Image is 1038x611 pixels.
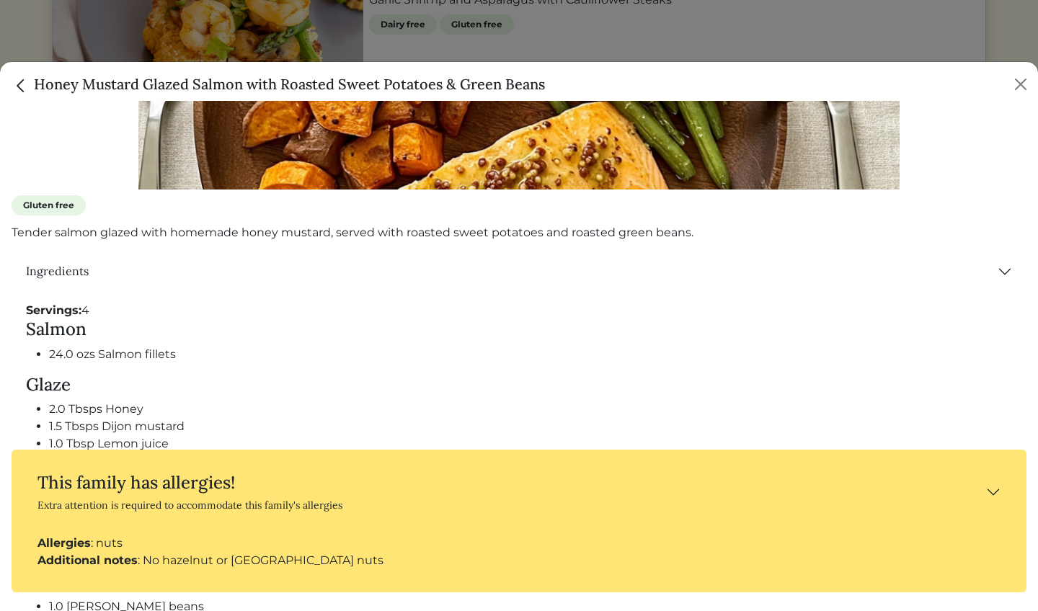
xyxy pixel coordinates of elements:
h4: This family has allergies! [37,473,342,494]
strong: Additional notes [37,553,138,567]
h4: Glaze [26,375,1012,396]
li: 2.0 Tbsps Honey [49,401,1012,418]
button: Close [1009,73,1032,96]
strong: Servings: [26,303,81,317]
h5: Honey Mustard Glazed Salmon with Roasted Sweet Potatoes & Green Beans [12,73,545,95]
a: Close [12,75,34,93]
button: Ingredients [12,253,1026,290]
p: Tender salmon glazed with homemade honey mustard, served with roasted sweet potatoes and roasted ... [12,224,1026,241]
h4: Salmon [26,319,1012,340]
img: back_caret-0738dc900bf9763b5e5a40894073b948e17d9601fd527fca9689b06ce300169f.svg [12,76,30,95]
div: Extra attention is required to accommodate this family's allergies [37,499,342,512]
button: This family has allergies! Extra attention is required to accommodate this family's allergies [23,461,1015,523]
strong: Allergies [37,536,91,550]
li: 24.0 ozs Salmon fillets [49,346,1012,363]
div: : nuts [37,535,1001,552]
div: 4 [26,302,1012,319]
li: 1.0 Tbsp Lemon juice [49,435,1012,452]
div: : No hazelnut or [GEOGRAPHIC_DATA] nuts [37,552,1001,569]
li: 1.5 Tbsps Dijon mustard [49,418,1012,435]
span: Gluten free [12,195,86,215]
